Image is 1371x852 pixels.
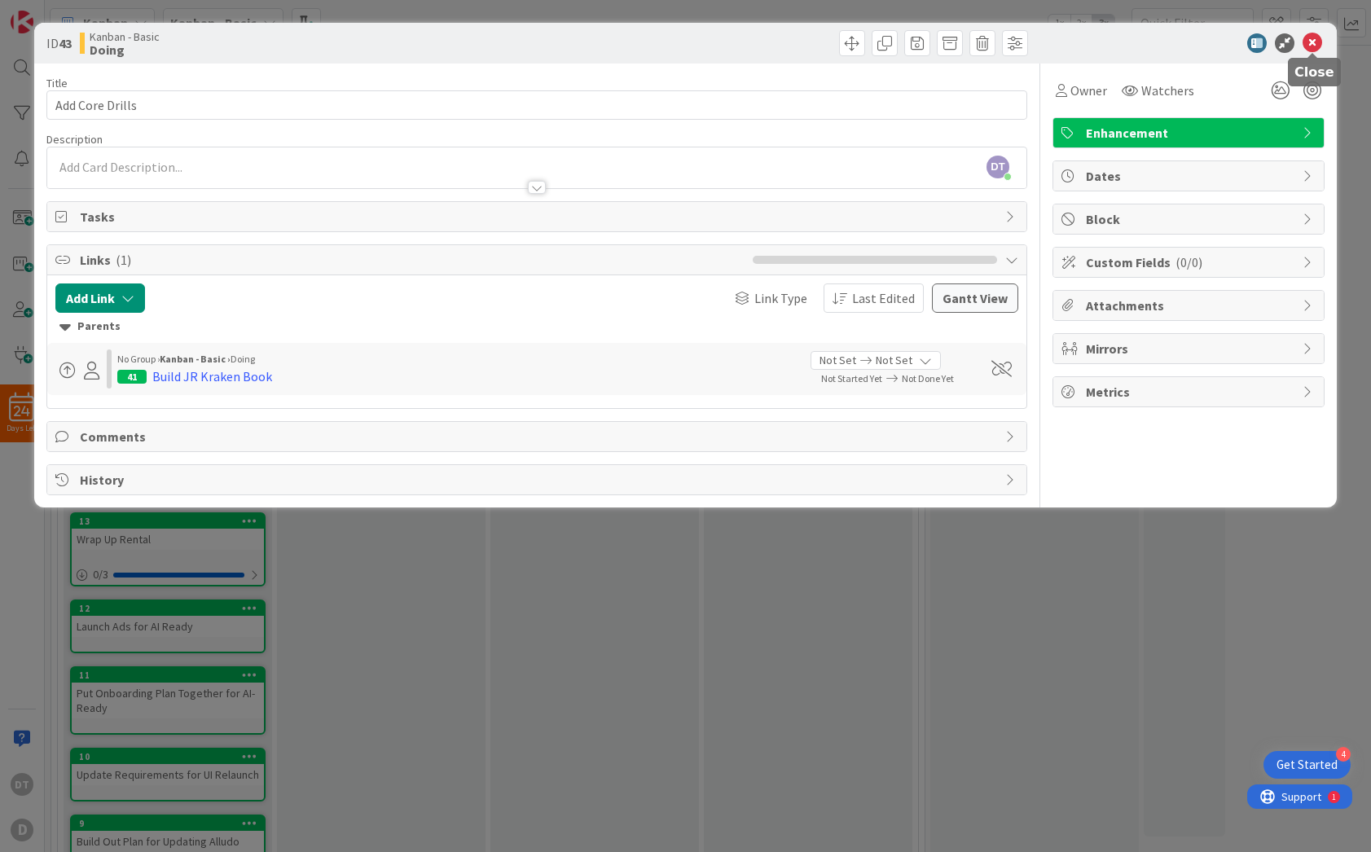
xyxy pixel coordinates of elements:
[821,372,882,384] span: Not Started Yet
[1086,339,1294,358] span: Mirrors
[80,250,745,270] span: Links
[902,372,954,384] span: Not Done Yet
[46,132,103,147] span: Description
[160,353,231,365] b: Kanban - Basic ›
[1086,209,1294,229] span: Block
[987,156,1009,178] span: DT
[59,35,72,51] b: 43
[152,367,272,386] div: Build JR Kraken Book
[1294,64,1334,80] h5: Close
[80,427,997,446] span: Comments
[1086,253,1294,272] span: Custom Fields
[1086,382,1294,402] span: Metrics
[90,43,160,56] b: Doing
[46,33,72,53] span: ID
[46,90,1027,120] input: type card name here...
[1175,254,1202,270] span: ( 0/0 )
[46,76,68,90] label: Title
[117,353,160,365] span: No Group ›
[117,370,147,384] div: 41
[1086,123,1294,143] span: Enhancement
[1141,81,1194,100] span: Watchers
[1277,757,1338,773] div: Get Started
[824,283,924,313] button: Last Edited
[1070,81,1107,100] span: Owner
[80,470,997,490] span: History
[85,7,89,20] div: 1
[34,2,74,22] span: Support
[80,207,997,226] span: Tasks
[876,352,912,369] span: Not Set
[852,288,915,308] span: Last Edited
[1263,751,1351,779] div: Open Get Started checklist, remaining modules: 4
[1086,296,1294,315] span: Attachments
[116,252,131,268] span: ( 1 )
[1336,747,1351,762] div: 4
[754,288,807,308] span: Link Type
[55,283,145,313] button: Add Link
[932,283,1018,313] button: Gantt View
[1086,166,1294,186] span: Dates
[90,30,160,43] span: Kanban - Basic
[59,318,1014,336] div: Parents
[231,353,255,365] span: Doing
[820,352,856,369] span: Not Set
